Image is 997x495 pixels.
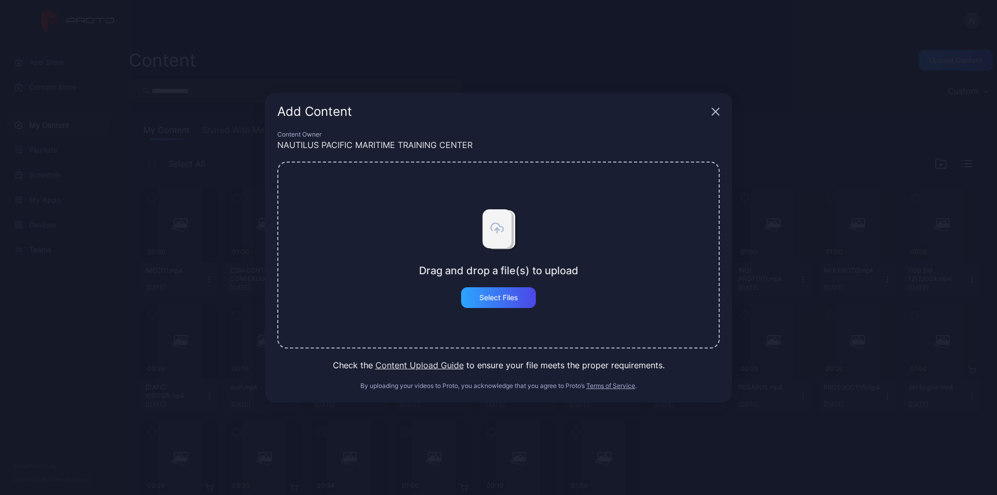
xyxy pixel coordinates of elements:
div: Drag and drop a file(s) to upload [419,264,578,277]
div: NAUTILUS PACIFIC MARITIME TRAINING CENTER [277,139,720,151]
button: Select Files [461,287,536,308]
button: Content Upload Guide [375,359,464,371]
button: Terms of Service [586,382,635,390]
div: Select Files [479,293,518,302]
div: By uploading your videos to Proto, you acknowledge that you agree to Proto’s . [277,382,720,390]
div: Add Content [277,105,707,118]
div: Content Owner [277,130,720,139]
div: Check the to ensure your file meets the proper requirements. [277,359,720,371]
